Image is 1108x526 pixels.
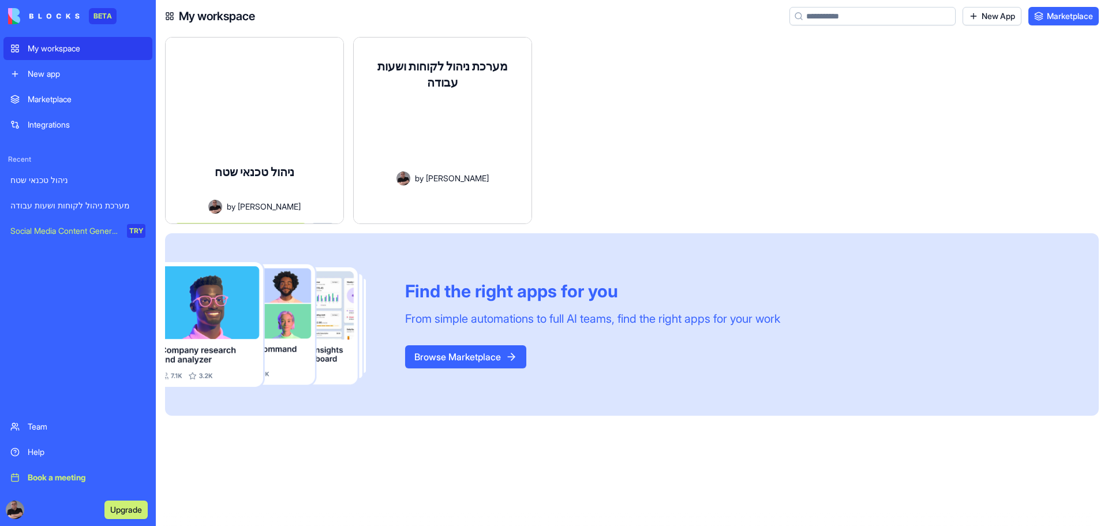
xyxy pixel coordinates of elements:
a: Upgrade [104,503,148,515]
a: Book a meeting [3,466,152,489]
a: Browse Marketplace [405,351,526,363]
div: Find the right apps for you [405,281,780,301]
button: Upgrade [104,501,148,519]
div: My workspace [28,43,145,54]
div: New app [28,68,145,80]
a: Integrations [3,113,152,136]
div: From simple automations to full AI teams, find the right apps for your work [405,311,780,327]
span: [PERSON_NAME] [238,200,301,212]
img: logo [8,8,80,24]
a: Marketplace [1028,7,1099,25]
div: Team [28,421,145,432]
div: Help [28,446,145,458]
a: מערכת ניהול לקוחות ושעות עבודה [3,194,152,217]
h4: ניהול טכנאי שטח [215,164,294,180]
div: מערכת ניהול לקוחות ושעות עבודה [10,200,145,211]
span: [PERSON_NAME] [426,172,489,184]
div: Marketplace [28,94,145,105]
a: My workspace [3,37,152,60]
a: מערכת ניהול לקוחות ושעות עבודהAvatarby[PERSON_NAME] [353,37,532,224]
h4: My workspace [179,8,255,24]
a: Team [3,415,152,438]
button: Launch [175,223,306,246]
a: Help [3,441,152,464]
div: Social Media Content Generator [10,225,119,237]
div: מערכת לניהול טכנאי שטח, תכנון לוח עבודה יומי ושבועי, וניהול הזמנות עבודה [175,197,334,200]
div: Integrations [28,119,145,130]
div: BETA [89,8,117,24]
img: Avatar [396,171,410,185]
span: by [415,172,424,184]
a: Social Media Content GeneratorTRY [3,219,152,243]
div: TRY [127,224,145,238]
span: Recent [3,155,152,164]
a: ניהול טכנאי שטחמערכת לניהול טכנאי שטח, תכנון לוח עבודה יומי ושבועי, וניהול הזמנות עבודהAvatarby[P... [165,37,344,224]
a: New App [963,7,1021,25]
button: Browse Marketplace [405,345,526,368]
span: by [227,200,235,212]
a: New app [3,62,152,85]
a: Marketplace [3,88,152,111]
img: ACg8ocIVsvydE8A5AB97KHThCT7U5GstpMLS1pRiuO3YvEL_rFIKgiFe=s96-c [6,501,24,519]
div: Book a meeting [28,472,145,483]
a: BETA [8,8,117,24]
div: ניהול טכנאי שטח [10,174,145,186]
h4: מערכת ניהול לקוחות ושעות עבודה [363,58,522,91]
img: Avatar [208,200,222,214]
a: ניהול טכנאי שטח [3,169,152,192]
